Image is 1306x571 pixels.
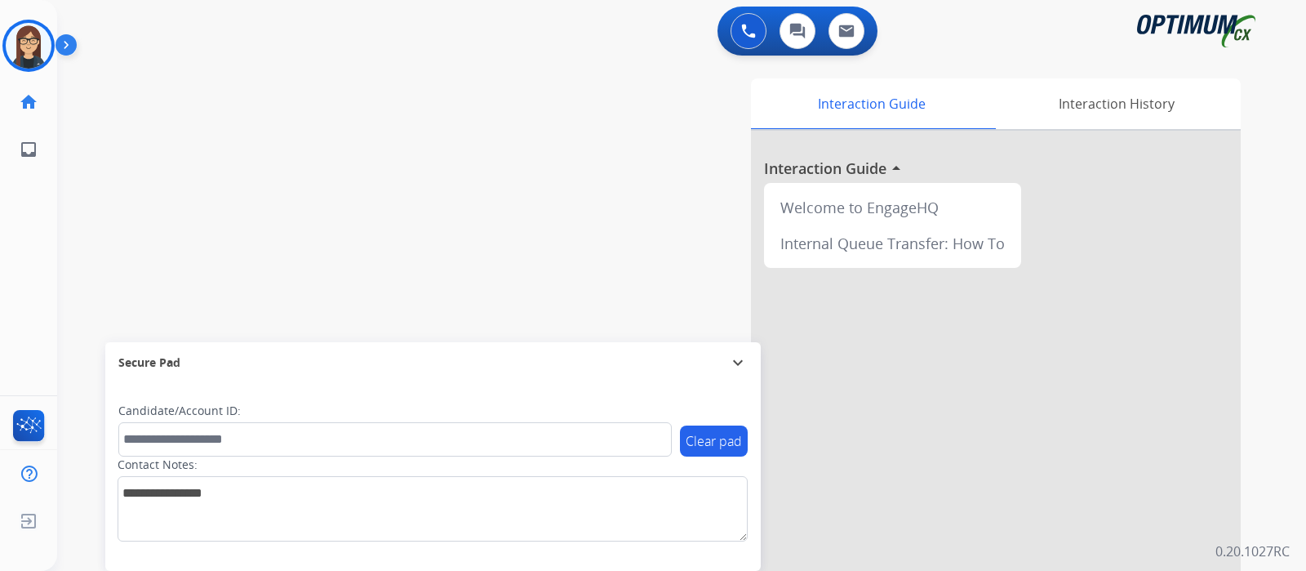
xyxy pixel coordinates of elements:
[992,78,1241,129] div: Interaction History
[1215,542,1290,561] p: 0.20.1027RC
[751,78,992,129] div: Interaction Guide
[771,190,1015,225] div: Welcome to EngageHQ
[19,140,38,159] mat-icon: inbox
[728,353,748,372] mat-icon: expand_more
[6,23,51,69] img: avatar
[771,225,1015,261] div: Internal Queue Transfer: How To
[19,92,38,112] mat-icon: home
[118,355,180,371] span: Secure Pad
[118,457,198,473] label: Contact Notes:
[680,426,748,457] button: Clear pad
[118,403,241,419] label: Candidate/Account ID:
